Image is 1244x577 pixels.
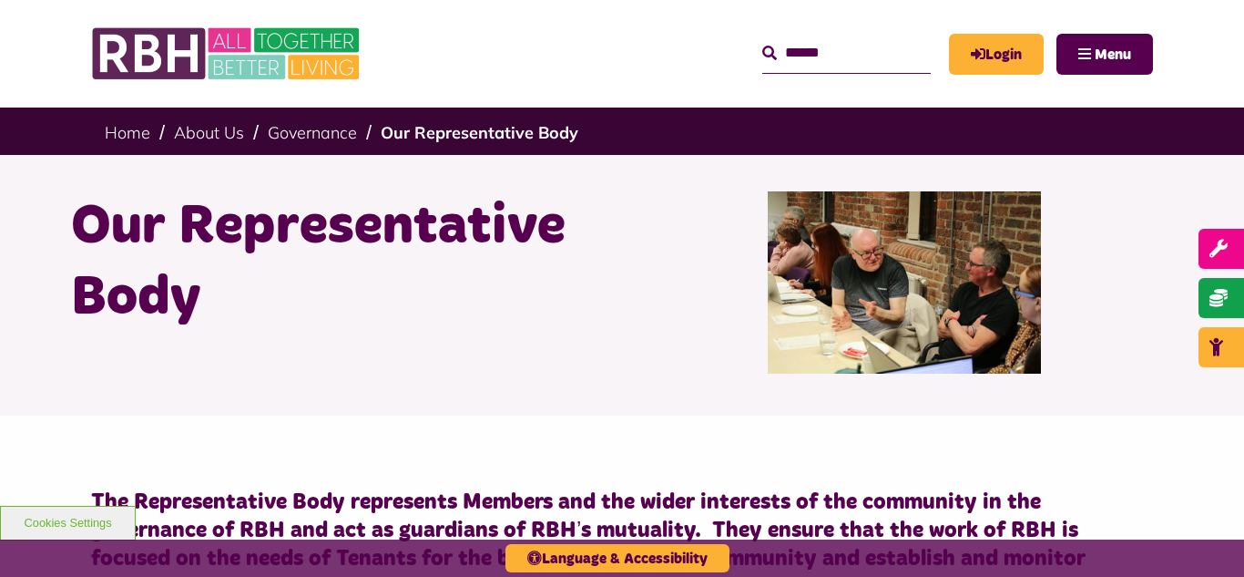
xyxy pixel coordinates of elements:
h1: Our Representative Body [71,191,608,334]
button: Language & Accessibility [505,544,729,572]
span: Menu [1095,47,1131,62]
a: Home [105,122,150,143]
button: Navigation [1056,34,1153,75]
a: Our Representative Body [381,122,578,143]
iframe: Netcall Web Assistant for live chat [1162,495,1244,577]
a: Governance [268,122,357,143]
img: RBH [91,18,364,89]
a: About Us [174,122,244,143]
a: MyRBH [949,34,1044,75]
img: Rep Body [768,191,1041,374]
